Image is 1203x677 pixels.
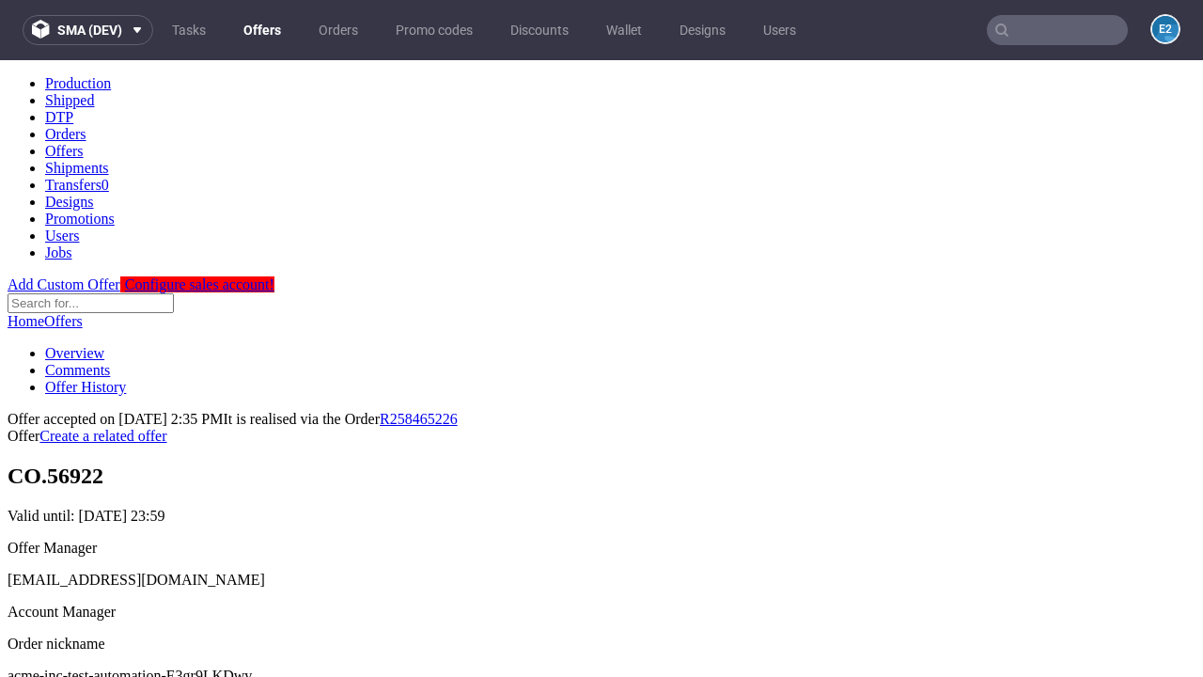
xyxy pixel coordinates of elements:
a: Promo codes [384,15,484,45]
a: Create a related offer [39,368,166,384]
a: Designs [45,134,94,150]
a: Shipped [45,32,94,48]
a: Designs [668,15,737,45]
span: Offer accepted on [DATE] 2:35 PM [8,351,223,367]
a: Orders [45,66,86,82]
a: Jobs [45,184,71,200]
a: Offers [44,253,83,269]
a: Production [45,15,111,31]
a: DTP [45,49,73,65]
a: Offers [232,15,292,45]
a: R258465226 [380,351,458,367]
div: Order nickname [8,575,1195,592]
button: sma (dev) [23,15,153,45]
a: Add Custom Offer [8,216,120,232]
a: Tasks [161,15,217,45]
span: 0 [102,117,109,133]
time: [DATE] 23:59 [79,448,165,464]
span: Configure sales account! [125,216,274,232]
a: Transfers0 [45,117,109,133]
a: Offer History [45,319,126,335]
div: [EMAIL_ADDRESS][DOMAIN_NAME] [8,512,1195,528]
div: Offer Manager [8,480,1195,496]
p: acme-inc-test-automation-E3gr9LKDwv [8,607,1195,624]
a: Promotions [45,150,115,166]
a: Overview [45,285,104,301]
span: It is realised via the Order [223,351,457,367]
h1: CO.56922 [8,403,1195,429]
a: Configure sales account! [120,216,274,232]
span: sma (dev) [57,24,122,37]
a: Wallet [595,15,653,45]
input: Search for... [8,233,174,253]
a: Discounts [499,15,580,45]
a: Offers [45,83,84,99]
a: Comments [45,302,110,318]
a: Orders [307,15,369,45]
a: Home [8,253,44,269]
a: Shipments [45,100,109,116]
p: Valid until: [8,448,1195,464]
figcaption: e2 [1152,16,1179,42]
a: Users [45,167,79,183]
div: Account Manager [8,543,1195,560]
a: Users [752,15,807,45]
div: Offer [8,368,1195,385]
